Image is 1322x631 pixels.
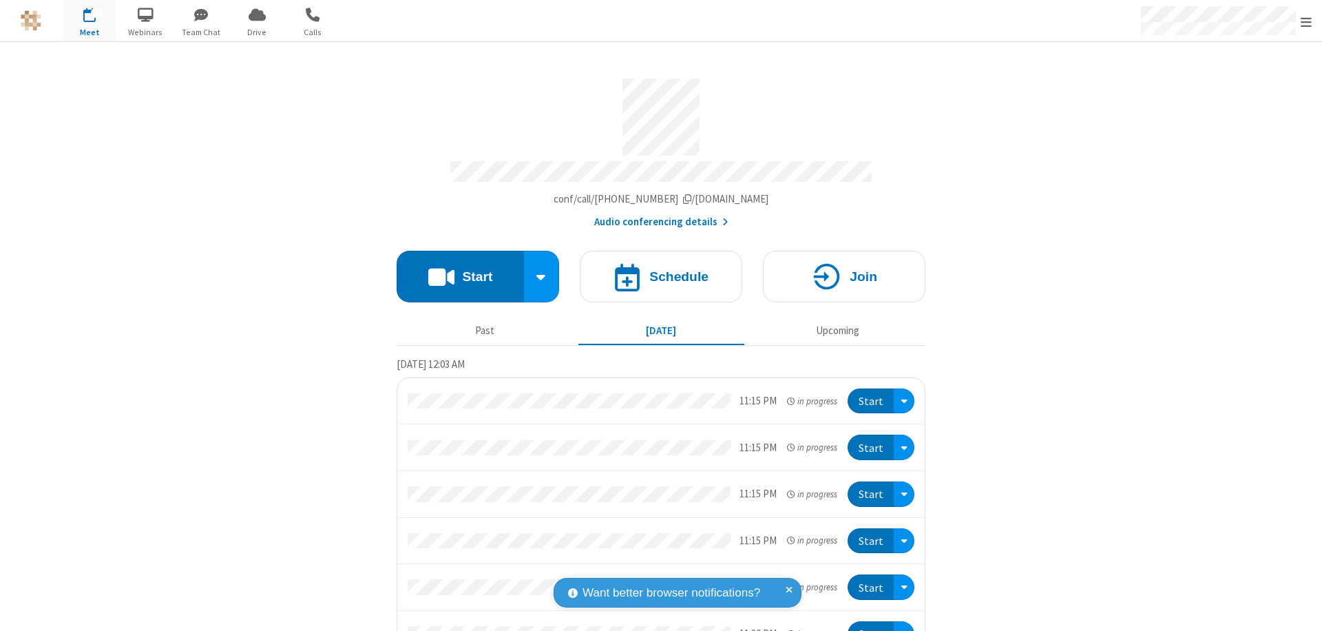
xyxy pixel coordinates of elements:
[91,8,103,18] div: 24
[894,575,914,600] div: Open menu
[649,270,709,283] h4: Schedule
[120,26,171,39] span: Webinars
[594,214,728,230] button: Audio conferencing details
[850,270,877,283] h4: Join
[397,251,524,302] button: Start
[397,358,465,371] span: [DATE] 12:03 AM
[848,575,894,600] button: Start
[787,488,837,501] em: in progress
[583,584,760,602] span: Want better browser notifications?
[402,318,568,344] button: Past
[763,251,925,302] button: Join
[578,318,744,344] button: [DATE]
[739,440,777,456] div: 11:15 PM
[397,68,925,230] section: Account details
[554,192,769,207] button: Copy my meeting room linkCopy my meeting room link
[739,486,777,502] div: 11:15 PM
[755,318,921,344] button: Upcoming
[287,26,339,39] span: Calls
[848,435,894,460] button: Start
[21,10,41,31] img: QA Selenium DO NOT DELETE OR CHANGE
[554,192,769,205] span: Copy my meeting room link
[848,389,894,414] button: Start
[739,393,777,409] div: 11:15 PM
[580,251,742,302] button: Schedule
[894,435,914,460] div: Open menu
[787,395,837,408] em: in progress
[894,482,914,507] div: Open menu
[231,26,283,39] span: Drive
[894,528,914,554] div: Open menu
[176,26,227,39] span: Team Chat
[848,528,894,554] button: Start
[787,534,837,547] em: in progress
[64,26,116,39] span: Meet
[787,441,837,454] em: in progress
[462,270,492,283] h4: Start
[787,581,837,594] em: in progress
[848,482,894,507] button: Start
[524,251,560,302] div: Start conference options
[739,533,777,549] div: 11:15 PM
[894,389,914,414] div: Open menu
